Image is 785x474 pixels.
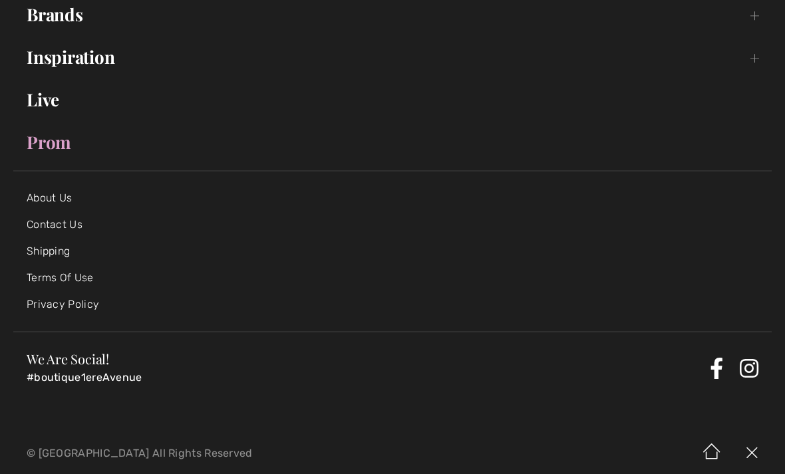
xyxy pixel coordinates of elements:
h3: We Are Social! [27,352,705,366]
img: Home [692,433,732,474]
a: About Us [27,191,72,204]
a: Contact Us [27,218,82,231]
a: Live [13,85,772,114]
a: Prom [13,128,772,157]
a: Terms Of Use [27,271,94,284]
img: X [732,433,772,474]
a: Inspiration [13,43,772,72]
a: Privacy Policy [27,298,99,310]
a: Facebook [710,358,723,379]
a: Instagram [740,358,758,379]
p: © [GEOGRAPHIC_DATA] All Rights Reserved [27,449,461,458]
p: #boutique1ereAvenue [27,371,705,384]
a: Shipping [27,245,70,257]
